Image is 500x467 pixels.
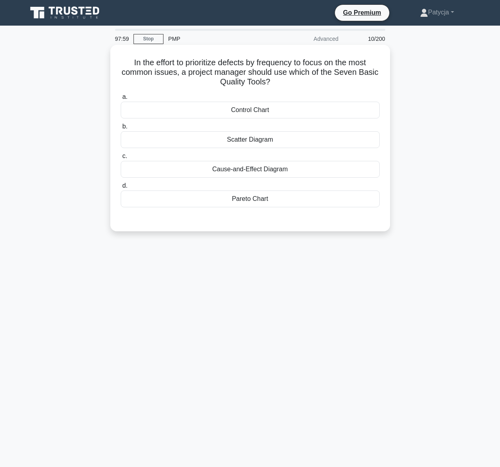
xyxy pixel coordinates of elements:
span: b. [122,123,127,130]
div: 97:59 [110,31,133,47]
div: Control Chart [121,102,380,118]
a: Stop [133,34,163,44]
span: c. [122,152,127,159]
div: Scatter Diagram [121,131,380,148]
h5: In the effort to prioritize defects by frequency to focus on the most common issues, a project ma... [120,58,380,87]
div: Advanced [273,31,343,47]
span: a. [122,93,127,100]
span: d. [122,182,127,189]
div: PMP [163,31,273,47]
a: Go Premium [338,8,386,18]
div: Pareto Chart [121,190,380,207]
div: 10/200 [343,31,390,47]
div: Cause-and-Effect Diagram [121,161,380,178]
a: Patycja [401,4,473,20]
